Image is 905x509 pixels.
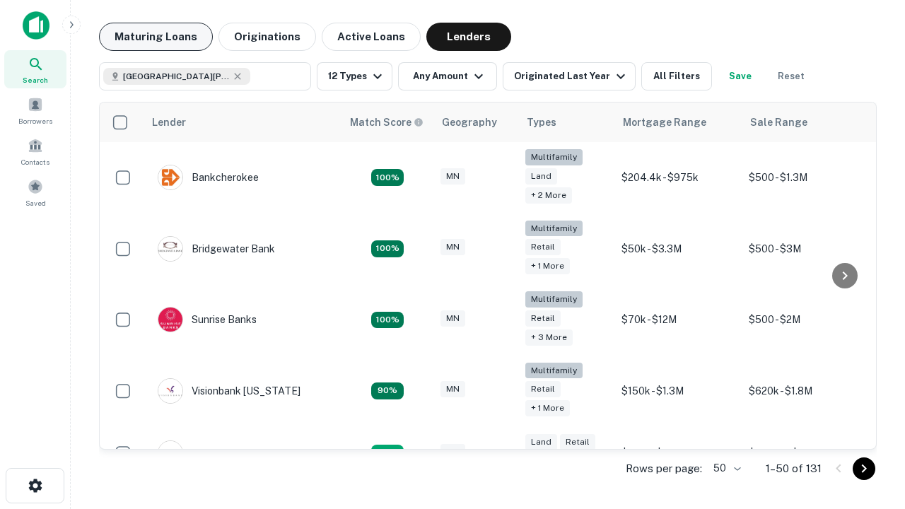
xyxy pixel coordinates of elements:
button: Save your search to get updates of matches that match your search criteria. [718,62,763,90]
div: Types [527,114,556,131]
div: MN [440,444,465,460]
div: Lender [152,114,186,131]
div: Retail [525,310,561,327]
div: + 3 more [525,329,573,346]
td: $500 - $2M [742,284,869,356]
iframe: Chat Widget [834,396,905,464]
div: Sunrise Banks [158,307,257,332]
td: $500 - $1.3M [742,142,869,213]
button: 12 Types [317,62,392,90]
span: Search [23,74,48,86]
td: $155.3k - $2M [742,426,869,480]
div: Multifamily [525,149,583,165]
button: Originations [218,23,316,51]
div: Matching Properties: 17, hasApolloMatch: undefined [371,382,404,399]
div: Multifamily [525,291,583,308]
th: Types [518,103,614,142]
div: Retail [525,239,561,255]
div: Land [525,434,557,450]
button: Maturing Loans [99,23,213,51]
p: 1–50 of 131 [766,460,822,477]
a: Borrowers [4,91,66,129]
div: Matching Properties: 12, hasApolloMatch: undefined [371,445,404,462]
div: Multifamily [525,363,583,379]
button: Lenders [426,23,511,51]
td: $710k - $1.2M [614,426,742,480]
a: Search [4,50,66,88]
div: MN [440,310,465,327]
div: Retail [525,381,561,397]
div: Matching Properties: 22, hasApolloMatch: undefined [371,240,404,257]
td: $150k - $1.3M [614,356,742,427]
div: Geography [442,114,497,131]
div: Sale Range [750,114,807,131]
h6: Match Score [350,115,421,130]
span: Borrowers [18,115,52,127]
th: Mortgage Range [614,103,742,142]
th: Geography [433,103,518,142]
button: Originated Last Year [503,62,636,90]
button: Any Amount [398,62,497,90]
td: $620k - $1.8M [742,356,869,427]
th: Sale Range [742,103,869,142]
a: Contacts [4,132,66,170]
div: Multifamily [525,221,583,237]
div: MN [440,168,465,185]
img: picture [158,165,182,189]
div: Retail [560,434,595,450]
button: All Filters [641,62,712,90]
div: Land [525,168,557,185]
div: MN [440,381,465,397]
td: $204.4k - $975k [614,142,742,213]
img: picture [158,308,182,332]
div: + 2 more [525,187,572,204]
div: Originated Last Year [514,68,629,85]
div: Northeast Bank [158,440,265,466]
img: picture [158,379,182,403]
button: Go to next page [853,457,875,480]
span: Contacts [21,156,49,168]
td: $500 - $3M [742,213,869,285]
div: Matching Properties: 19, hasApolloMatch: undefined [371,169,404,186]
div: + 1 more [525,258,570,274]
div: MN [440,239,465,255]
span: [GEOGRAPHIC_DATA][PERSON_NAME], [GEOGRAPHIC_DATA], [GEOGRAPHIC_DATA] [123,70,229,83]
a: Saved [4,173,66,211]
span: Saved [25,197,46,209]
img: picture [158,237,182,261]
button: Active Loans [322,23,421,51]
td: $50k - $3.3M [614,213,742,285]
div: Matching Properties: 34, hasApolloMatch: undefined [371,312,404,329]
div: Capitalize uses an advanced AI algorithm to match your search with the best lender. The match sco... [350,115,424,130]
div: + 1 more [525,400,570,416]
td: $70k - $12M [614,284,742,356]
th: Capitalize uses an advanced AI algorithm to match your search with the best lender. The match sco... [341,103,433,142]
div: Bridgewater Bank [158,236,275,262]
img: picture [158,441,182,465]
th: Lender [144,103,341,142]
p: Rows per page: [626,460,702,477]
div: Mortgage Range [623,114,706,131]
div: Visionbank [US_STATE] [158,378,300,404]
div: 50 [708,458,743,479]
img: capitalize-icon.png [23,11,49,40]
button: Reset [769,62,814,90]
div: Bankcherokee [158,165,259,190]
